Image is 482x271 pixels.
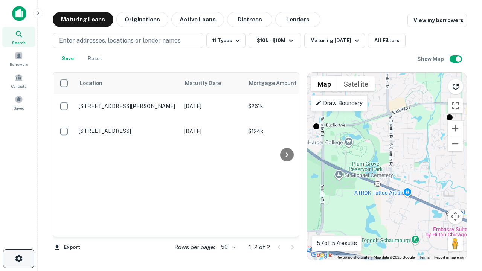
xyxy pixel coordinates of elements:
button: Maturing [DATE] [304,33,365,48]
th: Maturity Date [180,73,244,94]
div: 0 0 [307,73,467,260]
span: Search [12,40,26,46]
span: Mortgage Amount [249,79,306,88]
span: Borrowers [10,61,28,67]
a: Report a map error [434,255,464,259]
button: Zoom out [448,136,463,151]
p: Rows per page: [174,243,215,252]
a: Search [2,27,35,47]
button: Lenders [275,12,320,27]
p: [DATE] [184,102,241,110]
p: $261k [248,102,323,110]
p: [DATE] [184,127,241,135]
p: [STREET_ADDRESS][PERSON_NAME] [79,103,177,110]
button: All Filters [368,33,406,48]
th: Location [75,73,180,94]
button: Show satellite imagery [337,76,375,91]
button: Map camera controls [448,209,463,224]
button: 11 Types [206,33,246,48]
div: 50 [218,242,237,253]
a: Saved [2,92,35,113]
button: Show street map [311,76,337,91]
button: Distress [227,12,272,27]
button: Keyboard shortcuts [337,255,369,260]
p: Draw Boundary [316,99,363,108]
span: Contacts [11,83,26,89]
h6: Show Map [417,55,445,63]
p: $124k [248,127,323,135]
button: Active Loans [171,12,224,27]
a: Contacts [2,70,35,91]
button: Originations [116,12,168,27]
span: Saved [14,105,24,111]
a: View my borrowers [407,14,467,27]
button: Export [53,242,82,253]
span: Location [79,79,102,88]
img: Google [309,250,334,260]
p: 57 of 57 results [317,239,357,248]
span: Map data ©2025 Google [374,255,415,259]
button: Reload search area [448,79,464,94]
button: Save your search to get updates of matches that match your search criteria. [56,51,80,66]
button: $10k - $10M [249,33,301,48]
button: Toggle fullscreen view [448,98,463,113]
span: Maturity Date [185,79,231,88]
button: Maturing Loans [53,12,113,27]
p: [STREET_ADDRESS] [79,128,177,134]
p: 1–2 of 2 [249,243,270,252]
iframe: Chat Widget [444,211,482,247]
img: capitalize-icon.png [12,6,26,21]
th: Mortgage Amount [244,73,327,94]
button: Reset [83,51,107,66]
a: Terms (opens in new tab) [419,255,430,259]
div: Maturing [DATE] [310,36,361,45]
p: Enter addresses, locations or lender names [59,36,181,45]
a: Borrowers [2,49,35,69]
button: Enter addresses, locations or lender names [53,33,203,48]
button: Zoom in [448,121,463,136]
a: Open this area in Google Maps (opens a new window) [309,250,334,260]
